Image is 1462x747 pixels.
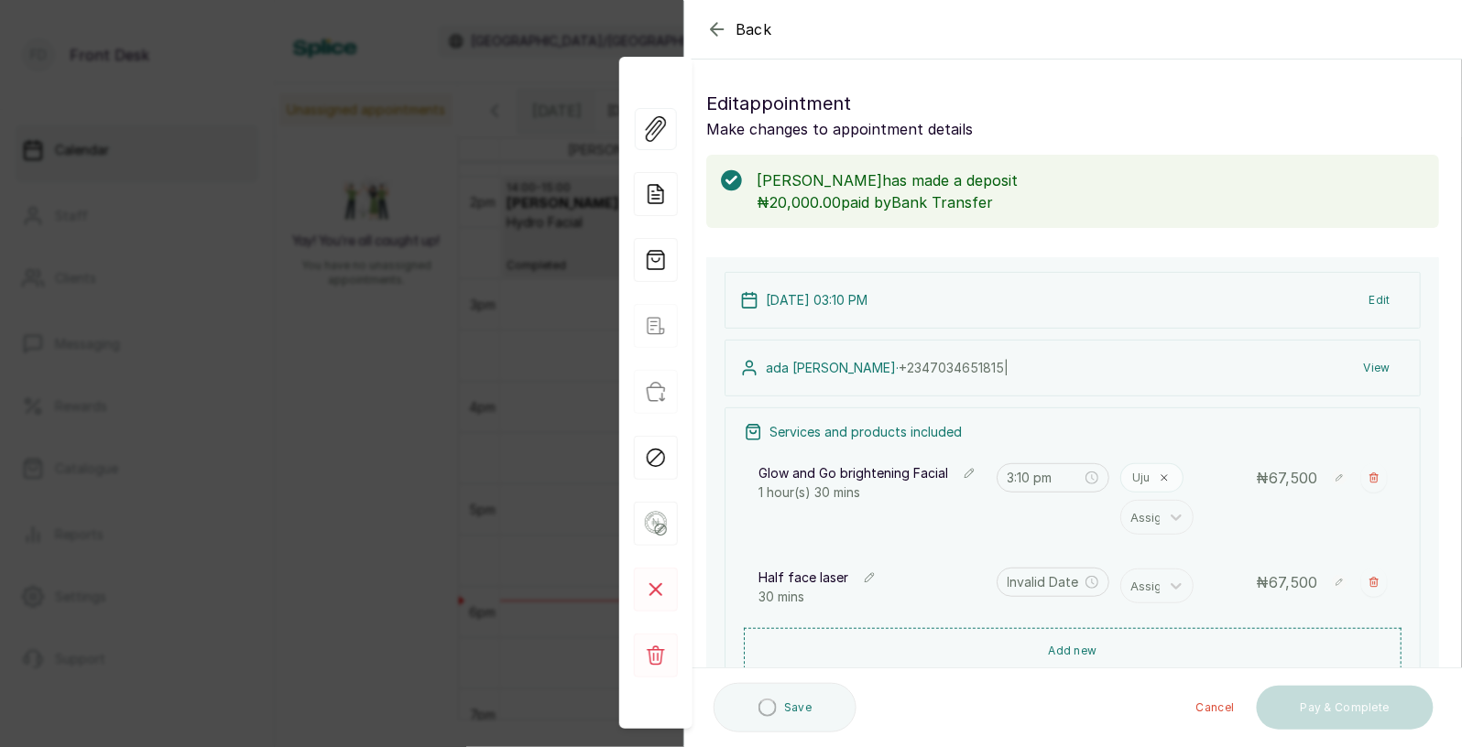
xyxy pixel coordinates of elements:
input: Select time [1008,572,1083,592]
button: Edit [1355,284,1405,317]
button: Pay & Complete [1257,686,1434,730]
span: Back [736,18,772,40]
button: Cancel [1182,686,1249,730]
p: [PERSON_NAME] has made a deposit [757,169,1424,191]
span: 67,500 [1269,469,1317,487]
p: [DATE] 03:10 PM [766,291,867,309]
p: ada [PERSON_NAME] · [766,359,1009,377]
p: ₦20,000.00 paid by Bank Transfer [757,191,1424,213]
p: Half face laser [758,568,848,587]
span: 67,500 [1269,573,1317,591]
p: Make changes to appointment details [706,118,1439,140]
p: ₦ [1256,467,1317,489]
p: Uju [1132,471,1150,485]
p: Services and products included [769,423,962,441]
button: Save [714,683,856,732]
span: close-circle [1086,576,1098,589]
button: Back [706,18,772,40]
span: Edit appointment [706,89,851,118]
span: +234 7034651815 | [899,360,1009,375]
p: 30 mins [758,588,986,606]
span: close-circle [1086,471,1098,484]
p: ₦ [1256,571,1317,593]
p: Glow and Go brightening Facial [758,464,948,482]
input: Select time [1008,468,1083,488]
button: Add new [744,628,1402,674]
button: View [1349,352,1405,384]
p: 1 hour(s) 30 mins [758,483,986,502]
